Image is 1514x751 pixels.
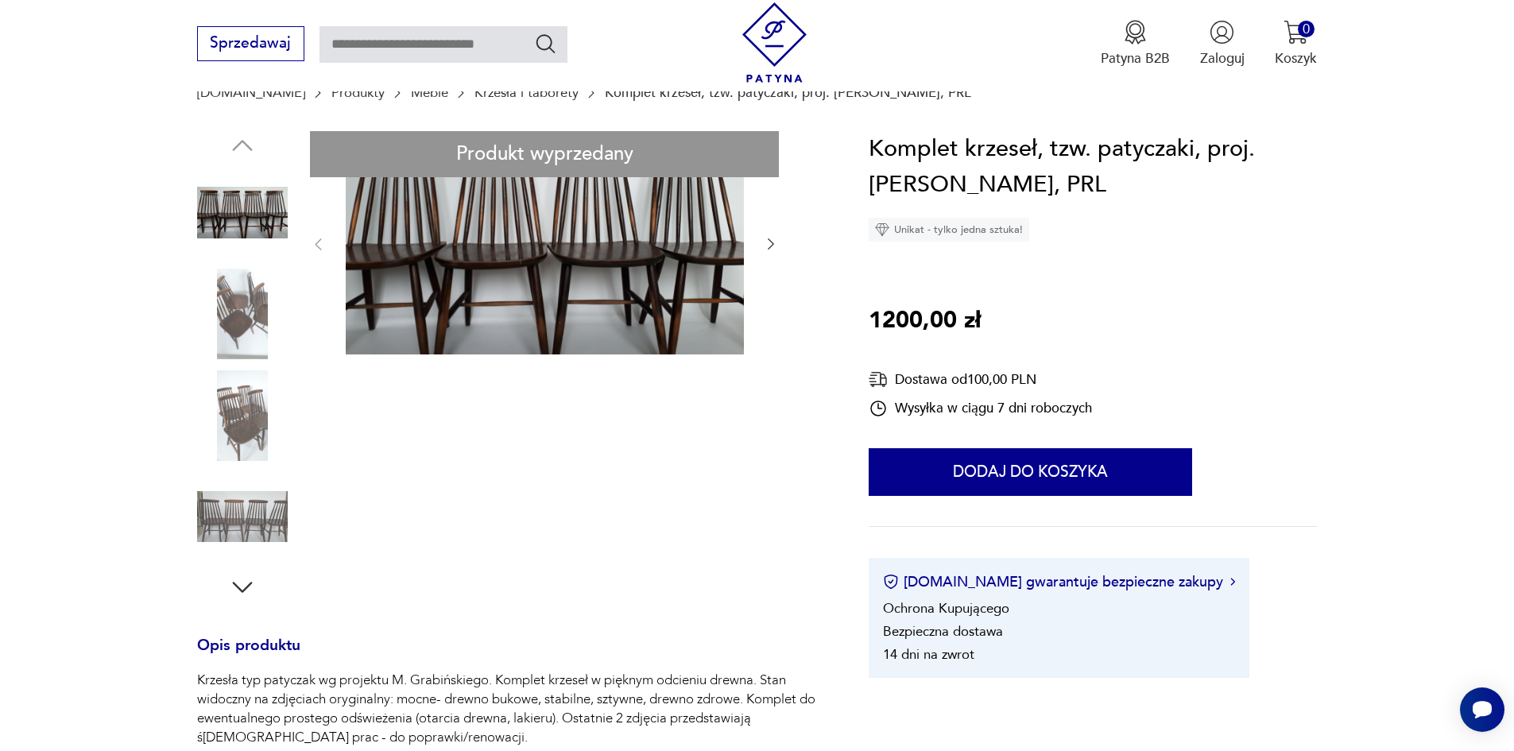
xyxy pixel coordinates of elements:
[331,85,385,100] a: Produkty
[197,38,304,51] a: Sprzedawaj
[197,640,823,672] h3: Opis produktu
[197,168,288,258] img: Zdjęcie produktu Komplet krzeseł, tzw. patyczaki, proj. M. Grabiński, PRL
[197,269,288,359] img: Zdjęcie produktu Komplet krzeseł, tzw. patyczaki, proj. M. Grabiński, PRL
[869,370,888,389] img: Ikona dostawy
[534,32,557,55] button: Szukaj
[1275,49,1317,68] p: Koszyk
[883,622,1003,641] li: Bezpieczna dostawa
[1101,20,1170,68] a: Ikona medaluPatyna B2B
[1298,21,1315,37] div: 0
[869,370,1092,389] div: Dostawa od 100,00 PLN
[875,223,889,237] img: Ikona diamentu
[734,2,815,83] img: Patyna - sklep z meblami i dekoracjami vintage
[869,448,1192,496] button: Dodaj do koszyka
[869,131,1317,203] h1: Komplet krzeseł, tzw. patyczaki, proj. [PERSON_NAME], PRL
[1101,49,1170,68] p: Patyna B2B
[310,131,779,178] div: Produkt wyprzedany
[605,85,971,100] p: Komplet krzeseł, tzw. patyczaki, proj. [PERSON_NAME], PRL
[869,218,1029,242] div: Unikat - tylko jedna sztuka!
[1284,20,1308,45] img: Ikona koszyka
[883,599,1009,617] li: Ochrona Kupującego
[197,26,304,61] button: Sprzedawaj
[869,399,1092,418] div: Wysyłka w ciągu 7 dni roboczych
[346,131,744,355] img: Zdjęcie produktu Komplet krzeseł, tzw. patyczaki, proj. M. Grabiński, PRL
[1460,687,1504,732] iframe: Smartsupp widget button
[1210,20,1234,45] img: Ikonka użytkownika
[1230,578,1235,586] img: Ikona strzałki w prawo
[869,303,981,339] p: 1200,00 zł
[1275,20,1317,68] button: 0Koszyk
[197,85,305,100] a: [DOMAIN_NAME]
[197,370,288,461] img: Zdjęcie produktu Komplet krzeseł, tzw. patyczaki, proj. M. Grabiński, PRL
[883,572,1235,592] button: [DOMAIN_NAME] gwarantuje bezpieczne zakupy
[411,85,448,100] a: Meble
[1101,20,1170,68] button: Patyna B2B
[197,671,823,747] p: Krzesła typ patyczak wg projektu M. Grabińskiego. Komplet krzeseł w pięknym odcieniu drewna. Stan...
[1200,20,1245,68] button: Zaloguj
[883,645,974,664] li: 14 dni na zwrot
[1123,20,1148,45] img: Ikona medalu
[197,471,288,562] img: Zdjęcie produktu Komplet krzeseł, tzw. patyczaki, proj. M. Grabiński, PRL
[474,85,579,100] a: Krzesła i taborety
[1200,49,1245,68] p: Zaloguj
[883,574,899,590] img: Ikona certyfikatu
